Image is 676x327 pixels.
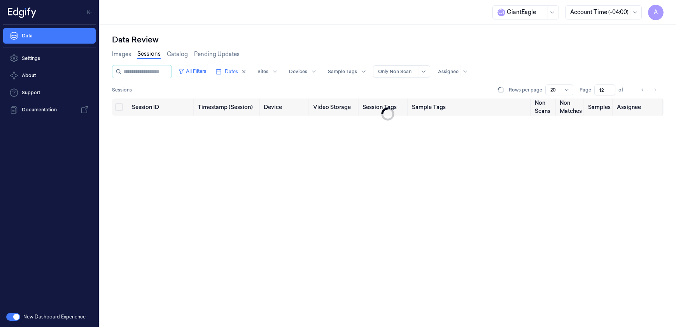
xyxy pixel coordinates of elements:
[359,98,409,116] th: Session Tags
[585,98,614,116] th: Samples
[112,34,664,45] div: Data Review
[497,9,505,16] span: G i
[532,98,557,116] th: Non Scans
[618,86,631,93] span: of
[614,98,664,116] th: Assignee
[194,98,261,116] th: Timestamp (Session)
[3,28,96,44] a: Data
[112,86,132,93] span: Sessions
[637,84,648,95] button: Go to previous page
[3,85,96,100] a: Support
[225,68,238,75] span: Dates
[175,65,209,77] button: All Filters
[648,5,664,20] button: A
[3,102,96,118] a: Documentation
[409,98,532,116] th: Sample Tags
[310,98,359,116] th: Video Storage
[137,50,161,59] a: Sessions
[115,103,123,111] button: Select all
[212,65,250,78] button: Dates
[129,98,194,116] th: Session ID
[637,84,660,95] nav: pagination
[261,98,310,116] th: Device
[112,50,131,58] a: Images
[194,50,240,58] a: Pending Updates
[580,86,591,93] span: Page
[3,68,96,83] button: About
[557,98,585,116] th: Non Matches
[509,86,542,93] p: Rows per page
[83,6,96,18] button: Toggle Navigation
[3,51,96,66] a: Settings
[167,50,188,58] a: Catalog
